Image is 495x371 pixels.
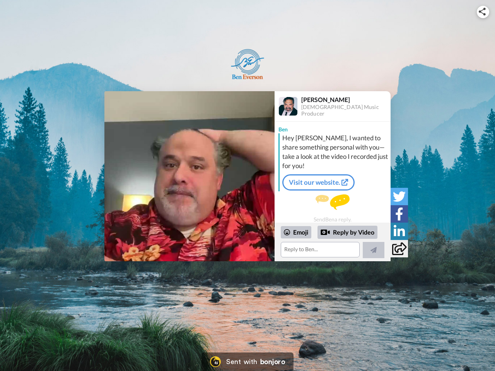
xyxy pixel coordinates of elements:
div: Reply by Video [317,226,377,239]
a: Visit our website. [282,174,355,191]
div: Send Ben a reply. [275,194,391,223]
div: Reply by Video [321,228,330,237]
div: Emoji [281,226,311,238]
div: Hey [PERSON_NAME], I wanted to share something personal with you—take a look at the video I recor... [282,133,389,170]
img: ic_share.svg [479,8,486,15]
img: Profile Image [279,97,297,116]
img: logo [230,49,265,80]
div: [PERSON_NAME] [301,96,390,103]
div: Ben [275,122,391,133]
div: [DEMOGRAPHIC_DATA] Music Producer [301,104,390,117]
img: message.svg [316,194,350,210]
img: ae43fb81-8299-4ea4-a6b1-4080d701bdd8-thumb.jpg [104,91,275,261]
